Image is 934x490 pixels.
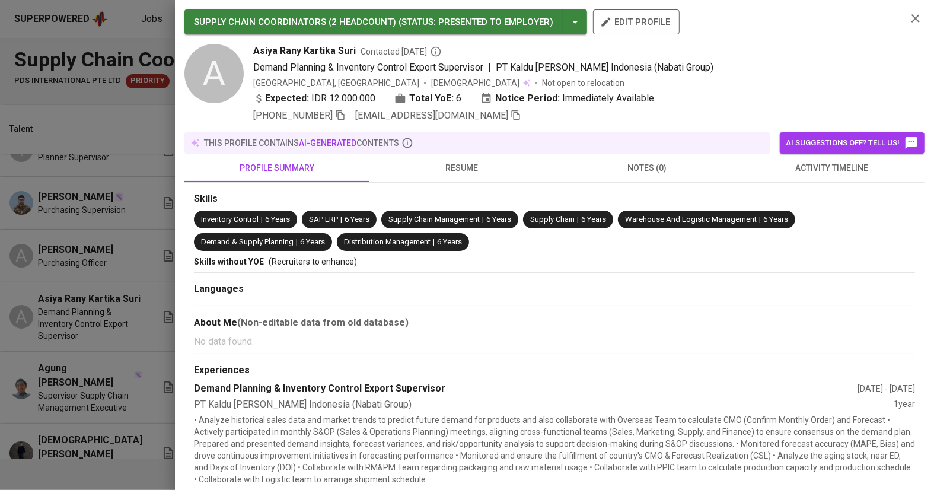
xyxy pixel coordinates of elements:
span: | [296,237,298,248]
div: [DATE] - [DATE] [858,383,915,394]
p: this profile contains contents [204,137,399,149]
span: Asiya Rany Kartika Suri [253,44,356,58]
div: IDR 12.000.000 [253,91,375,106]
div: [GEOGRAPHIC_DATA], [GEOGRAPHIC_DATA] [253,77,419,89]
span: AI-generated [299,138,356,148]
span: Demand & Supply Planning [201,237,294,246]
span: profile summary [192,161,362,176]
b: Expected: [265,91,309,106]
span: Inventory Control [201,215,259,224]
a: edit profile [593,17,680,26]
span: [PHONE_NUMBER] [253,110,333,121]
span: Supply Chain Management [388,215,480,224]
button: AI suggestions off? Tell us! [780,132,925,154]
span: | [577,214,579,225]
span: SUPPLY CHAIN COORDINATORS (2 HEADCOUNT) [194,17,396,27]
span: 6 Years [300,237,325,246]
span: [DEMOGRAPHIC_DATA] [431,77,521,89]
span: Contacted [DATE] [361,46,442,58]
span: | [433,237,435,248]
svg: By Batam recruiter [430,46,442,58]
span: Warehouse And Logistic Management [625,215,757,224]
span: 6 Years [437,237,462,246]
span: PT Kaldu [PERSON_NAME] Indonesia (Nabati Group) [496,62,713,73]
span: | [488,61,491,75]
button: SUPPLY CHAIN COORDINATORS (2 HEADCOUNT) (STATUS: Presented to Employer) [184,9,587,34]
button: edit profile [593,9,680,34]
span: | [261,214,263,225]
span: SAP ERP [309,215,338,224]
span: 6 Years [265,215,290,224]
p: Not open to relocation [542,77,624,89]
div: PT Kaldu [PERSON_NAME] Indonesia (Nabati Group) [194,398,894,412]
span: Demand Planning & Inventory Control Export Supervisor [253,62,483,73]
span: edit profile [603,14,670,30]
span: 6 Years [763,215,788,224]
div: Immediately Available [480,91,654,106]
span: ( STATUS : Presented to Employer ) [399,17,553,27]
span: AI suggestions off? Tell us! [786,136,919,150]
span: | [482,214,484,225]
div: Experiences [194,364,915,377]
div: Languages [194,282,915,296]
span: Skills without YOE [194,257,264,266]
span: | [759,214,761,225]
span: 6 [456,91,461,106]
span: resume [377,161,547,176]
span: | [340,214,342,225]
span: 6 Years [581,215,606,224]
div: 1 year [894,398,915,412]
div: Skills [194,192,915,206]
span: notes (0) [562,161,732,176]
span: Supply Chain [530,215,575,224]
b: Total YoE: [409,91,454,106]
div: A [184,44,244,103]
div: Demand Planning & Inventory Control Export Supervisor [194,382,858,396]
span: activity timeline [747,161,917,176]
p: No data found. [194,335,915,349]
span: [EMAIL_ADDRESS][DOMAIN_NAME] [355,110,508,121]
span: 6 Years [486,215,511,224]
p: • Analyze historical sales data and market trends to predict future demand for products and also ... [194,414,915,485]
span: (Recruiters to enhance) [269,257,357,266]
b: (Non-editable data from old database) [237,317,409,328]
span: Distribution Management [344,237,431,246]
b: Notice Period: [495,91,560,106]
span: 6 Years [345,215,369,224]
div: About Me [194,316,915,330]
